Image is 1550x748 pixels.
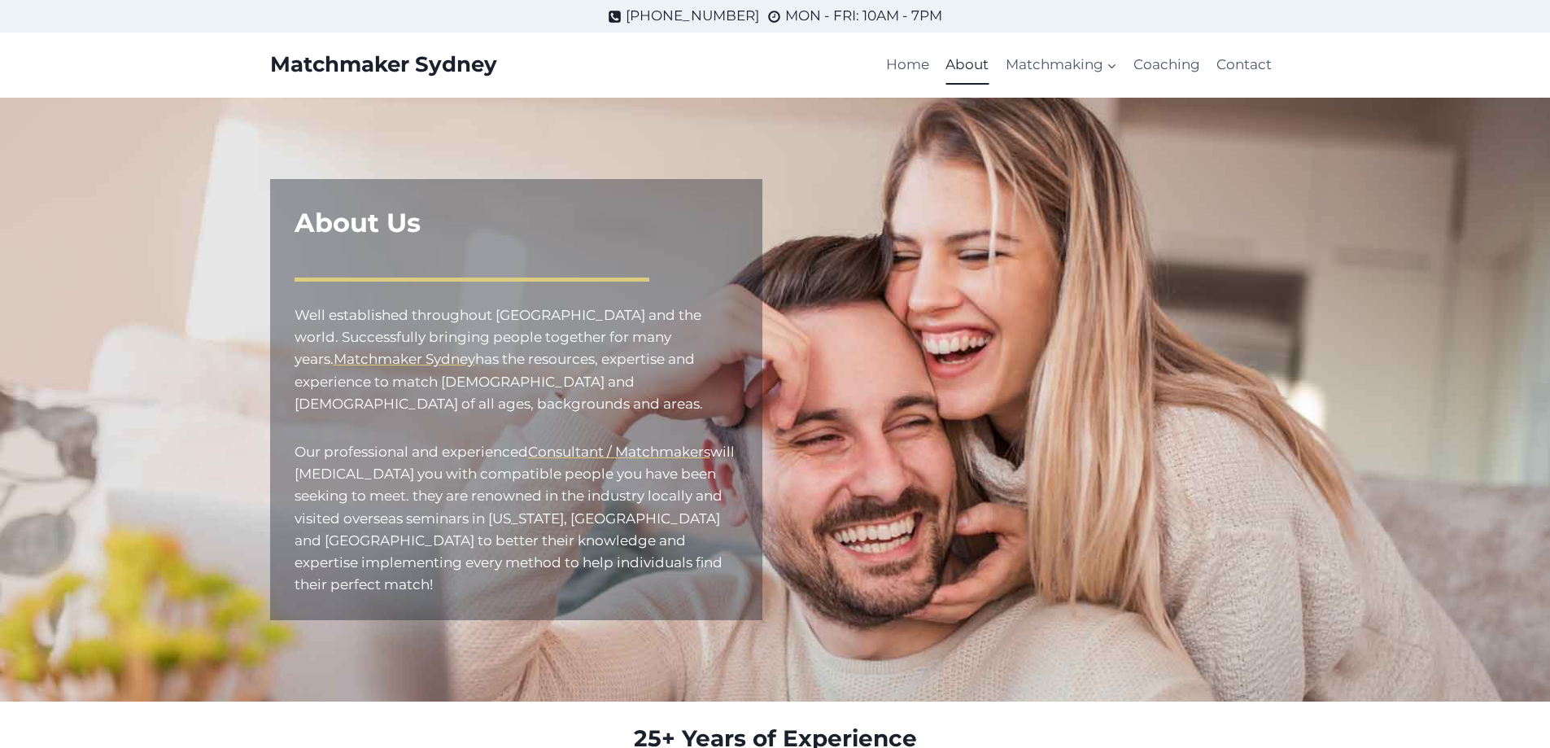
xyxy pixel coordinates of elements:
[937,46,997,85] a: About
[528,444,710,460] a: Consultant / Matchmakers
[878,46,937,85] a: Home
[1125,46,1208,85] a: Coaching
[1006,54,1117,76] span: Matchmaking
[295,307,701,367] mark: Well established throughout [GEOGRAPHIC_DATA] and the world. Successfully bringing people togethe...
[608,5,759,27] a: [PHONE_NUMBER]
[295,203,738,243] h1: About Us
[785,5,942,27] span: MON - FRI: 10AM - 7PM
[878,46,1281,85] nav: Primary Navigation
[295,304,738,415] p: has the resources, expertise and experience to match [DEMOGRAPHIC_DATA] and [DEMOGRAPHIC_DATA] of...
[270,52,497,77] a: Matchmaker Sydney
[626,5,759,27] span: [PHONE_NUMBER]
[334,351,475,367] a: Matchmaker Sydney
[295,441,738,596] p: Our professional and experienced will [MEDICAL_DATA] you with compatible people you have been see...
[1208,46,1280,85] a: Contact
[997,46,1124,85] a: Matchmaking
